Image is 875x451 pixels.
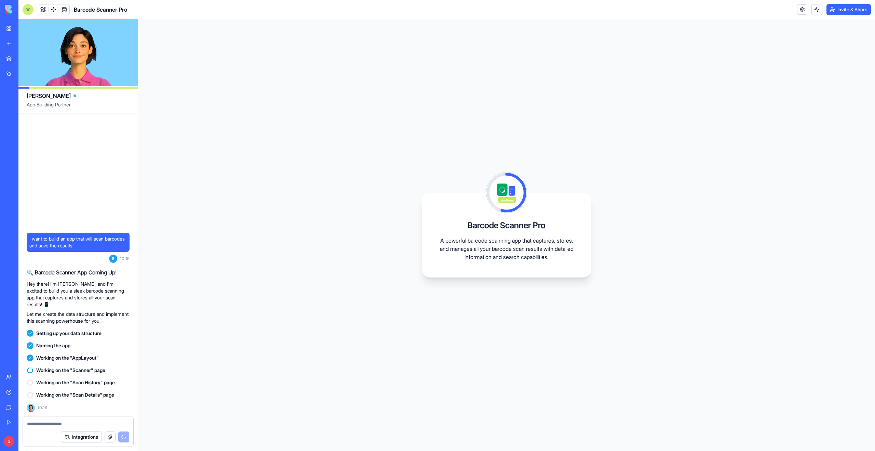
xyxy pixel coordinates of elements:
h2: 🔍 Barcode Scanner App Coming Up! [27,268,130,276]
h3: Barcode Scanner Pro [468,220,546,231]
span: [PERSON_NAME] [27,92,71,100]
span: 10:15 [120,256,130,261]
span: Working on the "Scanner" page [36,367,105,374]
img: Ella_00000_wcx2te.png [27,404,35,412]
p: Let me create the data structure and implement this scanning powerhouse for you. [27,311,130,324]
span: Working on the "AppLayout" [36,355,99,361]
img: logo [5,5,47,14]
p: A powerful barcode scanning app that captures, stores, and manages all your barcode scan results ... [438,236,575,261]
button: Invite & Share [826,4,871,15]
span: Working on the "Scan Details" page [36,391,114,398]
span: Naming the app [36,342,70,349]
button: Integrations [61,431,102,442]
span: S [3,436,14,447]
span: I want to build an app that will scan barcodes and save the results [29,235,127,249]
p: Hey there! I'm [PERSON_NAME], and I'm excited to build you a sleek barcode scanning app that capt... [27,281,130,308]
span: 10:16 [38,405,47,411]
span: Setting up your data structure [36,330,102,337]
span: S [109,255,117,263]
span: Barcode Scanner Pro [74,5,127,14]
span: App Building Partner [27,101,130,114]
span: Working on the "Scan History" page [36,379,115,386]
